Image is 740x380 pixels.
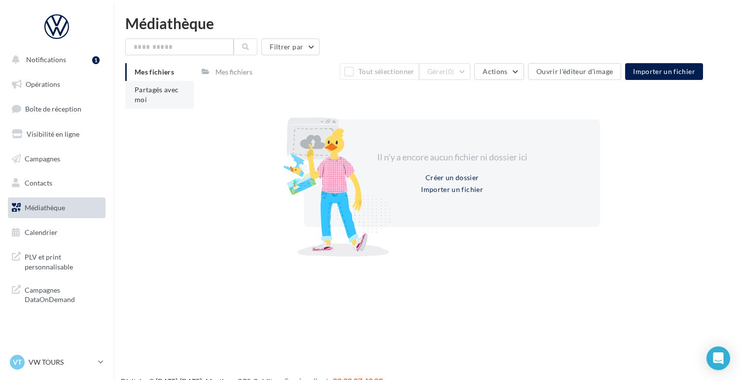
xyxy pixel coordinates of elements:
a: Boîte de réception [6,98,107,119]
div: Open Intercom Messenger [706,346,730,370]
p: VW TOURS [29,357,94,367]
button: Ouvrir l'éditeur d'image [528,63,621,80]
span: Partagés avec moi [135,85,179,104]
a: Campagnes DataOnDemand [6,279,107,308]
span: Opérations [26,80,60,88]
span: Il n'y a encore aucun fichier ni dossier ici [377,152,528,162]
button: Importer un fichier [625,63,703,80]
a: PLV et print personnalisable [6,246,107,275]
a: Visibilité en ligne [6,124,107,145]
span: Boîte de réception [25,105,81,113]
span: Notifications [26,55,66,64]
a: Contacts [6,173,107,193]
a: Campagnes [6,149,107,169]
a: Opérations [6,74,107,95]
button: Tout sélectionner [340,63,419,80]
button: Créer un dossier [422,172,483,184]
a: Médiathèque [6,197,107,218]
span: Contacts [25,179,52,187]
a: VT VW TOURS [8,353,106,372]
span: Actions [483,67,507,76]
span: (0) [446,68,454,76]
div: Mes fichiers [215,67,252,77]
span: Médiathèque [25,203,65,212]
button: Filtrer par [261,38,319,55]
div: 1 [92,56,100,64]
span: PLV et print personnalisable [25,250,102,271]
span: Mes fichiers [135,68,174,76]
span: Importer un fichier [633,67,695,76]
a: Calendrier [6,222,107,243]
span: Campagnes [25,154,60,162]
button: Gérer(0) [419,63,471,80]
span: Campagnes DataOnDemand [25,283,102,304]
button: Importer un fichier [417,184,487,195]
span: Calendrier [25,228,58,236]
button: Actions [474,63,524,80]
button: Notifications 1 [6,49,104,70]
div: Médiathèque [125,16,728,31]
span: Visibilité en ligne [27,130,79,138]
span: VT [13,357,22,367]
